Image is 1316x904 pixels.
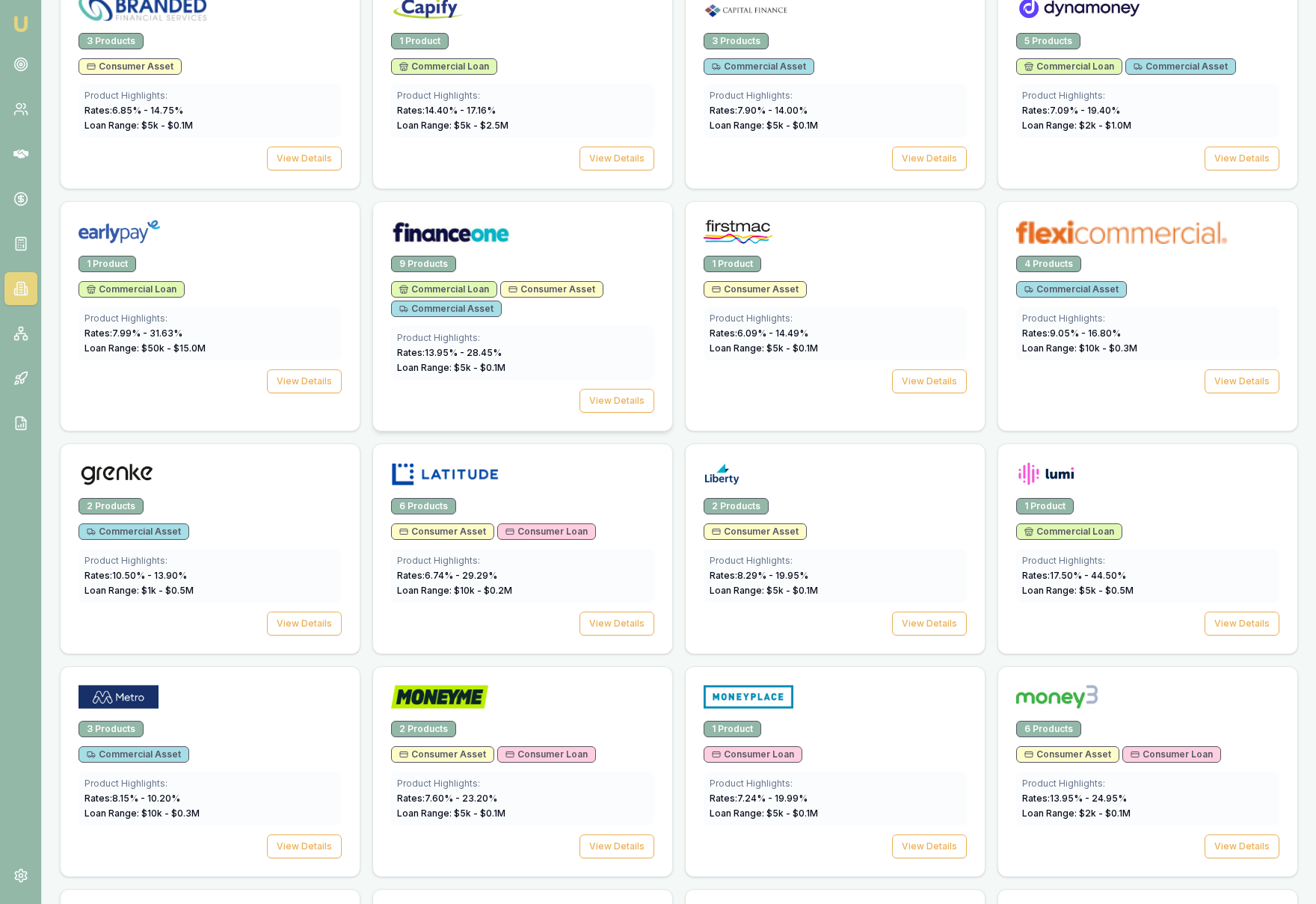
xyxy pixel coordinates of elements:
[1022,328,1121,339] span: Rates: 9.05 % - 16.80 %
[1022,342,1137,354] span: Loan Range: $ 10 k - $ 0.3 M
[399,526,486,538] span: Consumer Asset
[1016,685,1098,709] img: Money3 logo
[1022,778,1273,790] div: Product Highlights:
[267,612,342,636] button: View Details
[391,256,456,272] div: 9 Products
[1024,526,1114,538] span: Commercial Loan
[508,283,595,295] span: Consumer Asset
[399,748,486,760] span: Consumer Asset
[1022,120,1131,131] span: Loan Range: $ 2 k - $ 1.0 M
[79,33,144,49] div: 3 Products
[579,612,654,636] button: View Details
[79,462,156,486] img: Grenke logo
[84,808,200,819] span: Loan Range: $ 10 k - $ 0.3 M
[710,105,808,116] span: Rates: 7.90 % - 14.00 %
[397,555,648,567] div: Product Highlights:
[1205,147,1279,170] button: View Details
[397,585,512,596] span: Loan Range: $ 10 k - $ 0.2 M
[710,555,961,567] div: Product Highlights:
[1024,748,1111,760] span: Consumer Asset
[397,332,648,344] div: Product Highlights:
[685,443,986,654] a: Liberty logo2 ProductsConsumer AssetProduct Highlights:Rates:8.29% - 19.95%Loan Range: $5k - $0.1...
[710,313,961,325] div: Product Highlights:
[1134,61,1228,73] span: Commercial Asset
[79,685,159,709] img: Metro Finance logo
[892,147,967,170] button: View Details
[372,666,673,877] a: Money Me logo2 ProductsConsumer AssetConsumer LoanProduct Highlights:Rates:7.60% - 23.20%Loan Ran...
[710,342,818,354] span: Loan Range: $ 5 k - $ 0.1 M
[712,748,794,760] span: Consumer Loan
[60,201,360,431] a: Earlypay logo1 ProductCommercial LoanProduct Highlights:Rates:7.99% - 31.63%Loan Range: $50k - $1...
[397,105,496,116] span: Rates: 14.40 % - 17.16 %
[892,369,967,393] button: View Details
[397,793,497,804] span: Rates: 7.60 % - 23.20 %
[391,498,456,514] div: 6 Products
[372,201,673,431] a: Finance One logo9 ProductsCommercial LoanConsumer AssetCommercial AssetProduct Highlights:Rates:1...
[391,33,449,49] div: 1 Product
[84,555,336,567] div: Product Highlights:
[1016,220,1227,244] img: flexicommercial logo
[704,462,740,486] img: Liberty logo
[399,303,493,315] span: Commercial Asset
[399,61,489,73] span: Commercial Loan
[712,61,806,73] span: Commercial Asset
[579,147,654,170] button: View Details
[710,808,818,819] span: Loan Range: $ 5 k - $ 0.1 M
[12,15,30,33] img: emu-icon-u.png
[1205,369,1279,393] button: View Details
[87,283,176,295] span: Commercial Loan
[84,328,182,339] span: Rates: 7.99 % - 31.63 %
[84,793,180,804] span: Rates: 8.15 % - 10.20 %
[685,666,986,877] a: Money Place logo1 ProductConsumer LoanProduct Highlights:Rates:7.24% - 19.99%Loan Range: $5k - $0...
[397,120,508,131] span: Loan Range: $ 5 k - $ 2.5 M
[60,443,360,654] a: Grenke logo2 ProductsCommercial AssetProduct Highlights:Rates:10.50% - 13.90%Loan Range: $1k - $0...
[1131,748,1213,760] span: Consumer Loan
[79,256,136,272] div: 1 Product
[1205,834,1279,858] button: View Details
[1022,105,1120,116] span: Rates: 7.09 % - 19.40 %
[84,313,336,325] div: Product Highlights:
[84,778,336,790] div: Product Highlights:
[1205,612,1279,636] button: View Details
[397,808,505,819] span: Loan Range: $ 5 k - $ 0.1 M
[372,443,673,654] a: Latitude logo6 ProductsConsumer AssetConsumer LoanProduct Highlights:Rates:6.74% - 29.29%Loan Ran...
[79,498,144,514] div: 2 Products
[1016,498,1074,514] div: 1 Product
[710,585,818,596] span: Loan Range: $ 5 k - $ 0.1 M
[84,90,336,102] div: Product Highlights:
[704,685,793,709] img: Money Place logo
[87,61,173,73] span: Consumer Asset
[391,220,511,244] img: Finance One logo
[397,778,648,790] div: Product Highlights:
[704,220,772,244] img: Firstmac logo
[704,256,761,272] div: 1 Product
[1022,555,1273,567] div: Product Highlights:
[997,443,1298,654] a: Lumi logo1 ProductCommercial LoanProduct Highlights:Rates:17.50% - 44.50%Loan Range: $5k - $0.5MV...
[60,666,360,877] a: Metro Finance logo3 ProductsCommercial AssetProduct Highlights:Rates:8.15% - 10.20%Loan Range: $1...
[704,33,769,49] div: 3 Products
[84,120,193,131] span: Loan Range: $ 5 k - $ 0.1 M
[87,526,181,538] span: Commercial Asset
[267,369,342,393] button: View Details
[84,585,194,596] span: Loan Range: $ 1 k - $ 0.5 M
[391,721,456,737] div: 2 Products
[1016,721,1081,737] div: 6 Products
[505,526,588,538] span: Consumer Loan
[1024,61,1114,73] span: Commercial Loan
[892,612,967,636] button: View Details
[391,462,499,486] img: Latitude logo
[704,721,761,737] div: 1 Product
[87,748,181,760] span: Commercial Asset
[997,201,1298,431] a: flexicommercial logo4 ProductsCommercial AssetProduct Highlights:Rates:9.05% - 16.80%Loan Range: ...
[579,834,654,858] button: View Details
[505,748,588,760] span: Consumer Loan
[84,105,183,116] span: Rates: 6.85 % - 14.75 %
[1022,793,1127,804] span: Rates: 13.95 % - 24.95 %
[1016,33,1080,49] div: 5 Products
[84,570,187,581] span: Rates: 10.50 % - 13.90 %
[79,721,144,737] div: 3 Products
[892,834,967,858] button: View Details
[397,570,497,581] span: Rates: 6.74 % - 29.29 %
[685,201,986,431] a: Firstmac logo1 ProductConsumer AssetProduct Highlights:Rates:6.09% - 14.49%Loan Range: $5k - $0.1...
[710,793,808,804] span: Rates: 7.24 % - 19.99 %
